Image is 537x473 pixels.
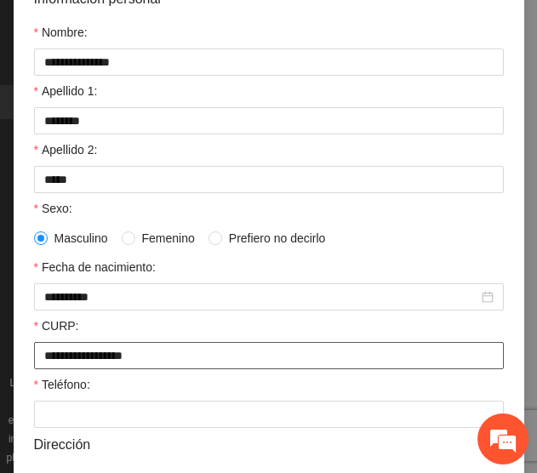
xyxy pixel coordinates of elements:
input: Nombre: [34,48,504,76]
div: Chatee con nosotros ahora [89,87,286,109]
input: Apellido 1: [34,107,504,134]
span: Masculino [48,229,115,248]
div: Minimizar ventana de chat en vivo [279,9,320,49]
label: Apellido 1: [34,82,98,100]
label: Sexo: [34,199,72,218]
label: CURP: [34,316,79,335]
label: Apellido 2: [34,140,98,159]
textarea: Escriba su mensaje y pulse “Intro” [9,303,324,362]
label: Fecha de nacimiento: [34,258,156,276]
span: Femenino [135,229,202,248]
input: Teléfono: [34,401,504,428]
input: Apellido 2: [34,166,504,193]
input: CURP: [34,342,504,369]
label: Teléfono: [34,375,90,394]
span: Estamos en línea. [99,146,235,318]
input: Fecha de nacimiento: [44,288,478,306]
span: Dirección [34,434,91,455]
label: Nombre: [34,23,88,42]
span: Prefiero no decirlo [222,229,333,248]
